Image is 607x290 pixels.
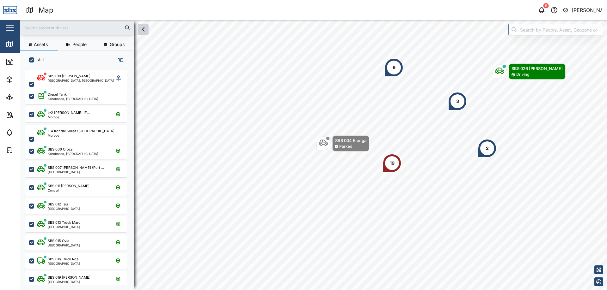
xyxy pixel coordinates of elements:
div: SBS 015 Ovia [48,238,69,244]
div: [GEOGRAPHIC_DATA] [48,262,80,265]
canvas: Map [20,20,607,290]
div: Map [39,5,53,16]
span: Assets [34,42,48,47]
div: Map marker [383,154,402,173]
button: [PERSON_NAME] [562,6,602,15]
div: Assets [16,76,36,83]
div: SBS 019 [PERSON_NAME] [48,275,90,280]
span: People [72,42,87,47]
div: Reports [16,111,38,118]
img: Main Logo [3,3,17,17]
div: Map marker [478,139,497,158]
div: 19 [390,160,395,167]
input: Search by People, Asset, Geozone or Place [508,24,603,35]
div: Map marker [316,135,369,151]
div: SBS 004 Eranga [335,137,366,144]
div: SBS 007 [PERSON_NAME] (Port ... [48,165,104,170]
div: 2 [486,145,489,152]
div: Morobe [48,134,117,137]
div: 9 [393,64,395,71]
div: Driving [516,72,529,78]
div: SBS 012 Tau [48,202,68,207]
div: [PERSON_NAME] [572,6,602,14]
div: SBS 013 Truck Maro [48,220,81,225]
div: [GEOGRAPHIC_DATA] [48,244,80,247]
div: Diesel Tank [48,92,67,97]
div: Alarms [16,129,36,136]
div: Korobosea, [GEOGRAPHIC_DATA] [48,97,98,100]
div: 6 [543,3,549,8]
div: Map marker [384,58,403,77]
div: Korobosea, [GEOGRAPHIC_DATA] [48,152,98,155]
span: Groups [110,42,125,47]
div: L-4 Kondai Sorea ([GEOGRAPHIC_DATA]... [48,128,117,134]
div: Morobe [48,115,90,119]
div: [GEOGRAPHIC_DATA] [48,207,80,210]
div: [GEOGRAPHIC_DATA] [48,225,81,228]
div: SBS 010 [PERSON_NAME] [48,74,90,79]
div: Central [48,189,89,192]
div: 3 [456,98,459,105]
div: [GEOGRAPHIC_DATA] [48,170,104,174]
div: SBS 026 [PERSON_NAME] [512,65,563,72]
div: Sites [16,94,32,101]
div: Parked [339,144,352,150]
div: Map marker [448,92,467,111]
div: SBS 011 [PERSON_NAME] [48,183,89,189]
div: Map [16,41,31,48]
div: Tasks [16,147,34,154]
div: [GEOGRAPHIC_DATA], [GEOGRAPHIC_DATA] [48,79,114,82]
div: grid [25,68,134,285]
input: Search assets or drivers [24,23,130,33]
div: Map marker [493,63,566,80]
label: ALL [34,57,45,62]
div: SBS 016 Truck Roa [48,257,78,262]
div: [GEOGRAPHIC_DATA] [48,280,90,283]
div: L-2 [PERSON_NAME] (F... [48,110,90,115]
div: Dashboard [16,58,45,65]
div: SBS 006 Crocs [48,147,73,152]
